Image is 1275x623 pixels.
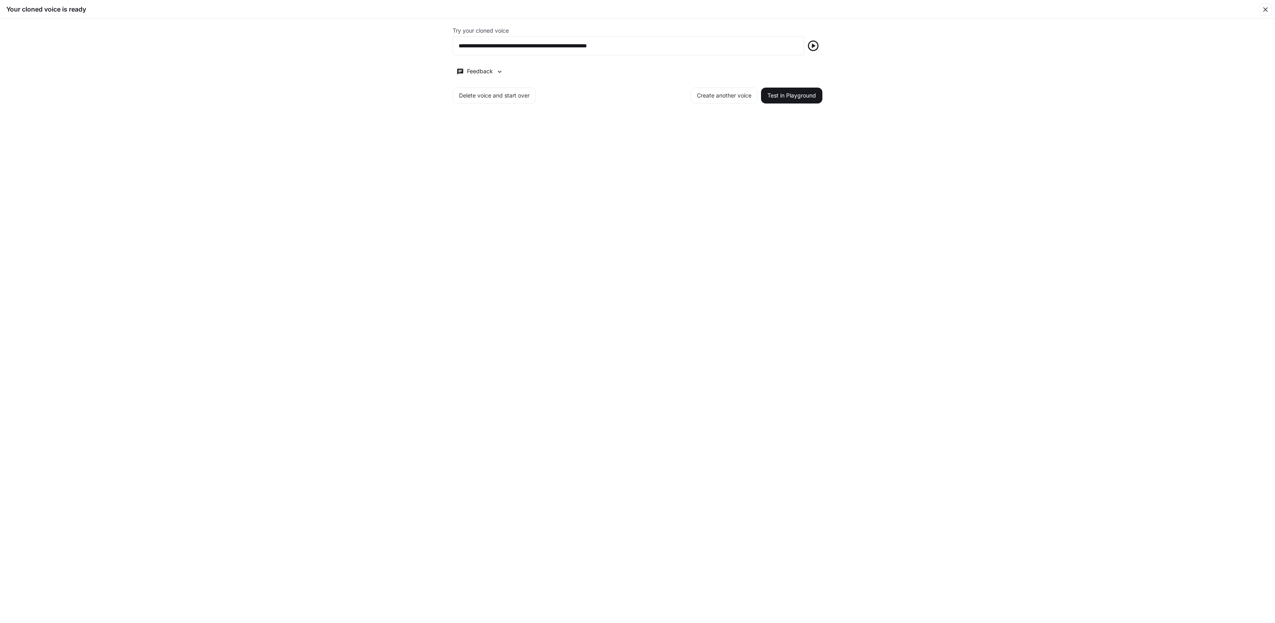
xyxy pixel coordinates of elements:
[761,88,822,104] button: Test in Playground
[690,88,758,104] button: Create another voice
[453,28,509,33] p: Try your cloned voice
[453,65,507,78] button: Feedback
[453,88,536,104] button: Delete voice and start over
[6,5,86,14] h5: Your cloned voice is ready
